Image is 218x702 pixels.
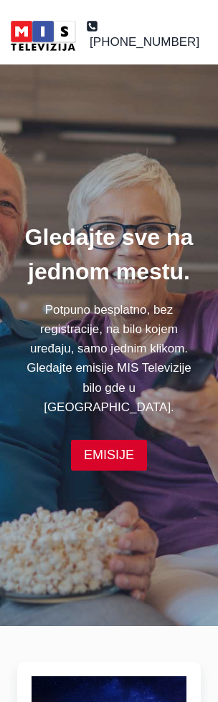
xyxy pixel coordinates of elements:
a: [PHONE_NUMBER] [86,20,199,52]
img: MIS Television [7,18,79,54]
a: EMISIJE [71,440,147,471]
span: [PHONE_NUMBER] [90,32,199,52]
h1: Gledajte sve na jednom mestu. [17,220,201,289]
p: Potpuno besplatno, bez registracije, na bilo kojem uređaju, samo jednim klikom. Gledajte emisije ... [17,300,201,417]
